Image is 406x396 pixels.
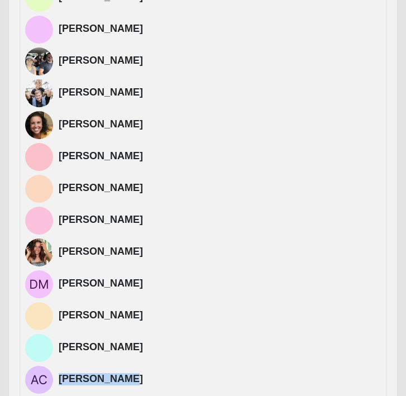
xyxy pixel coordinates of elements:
h4: [PERSON_NAME] [59,341,381,354]
h4: [PERSON_NAME] [59,246,381,258]
img: Suzie Porter [25,334,53,362]
h4: [PERSON_NAME] [59,55,381,67]
img: Allie Mills [25,238,53,266]
h4: [PERSON_NAME] [59,278,381,290]
h4: [PERSON_NAME] [59,214,381,226]
h4: [PERSON_NAME] [59,87,381,99]
img: Deshuan Mills [25,270,53,298]
h4: [PERSON_NAME] [59,150,381,163]
img: Jocelyn Bonfante [25,47,53,75]
img: Amanda Coram [25,366,53,394]
img: David Siemion [25,79,53,107]
h4: [PERSON_NAME] [59,118,381,131]
h4: [PERSON_NAME] [59,182,381,194]
img: Lauren Kroes [25,175,53,203]
h4: [PERSON_NAME] [59,309,381,322]
img: Stephanie Davenport [25,302,53,330]
img: Olivia Miller [25,16,53,44]
h4: [PERSON_NAME] [59,373,381,385]
img: Emilee Podvia [25,207,53,235]
h4: [PERSON_NAME] [59,23,381,35]
img: Anna Forte [25,143,53,171]
img: Heather Mullis [25,111,53,139]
